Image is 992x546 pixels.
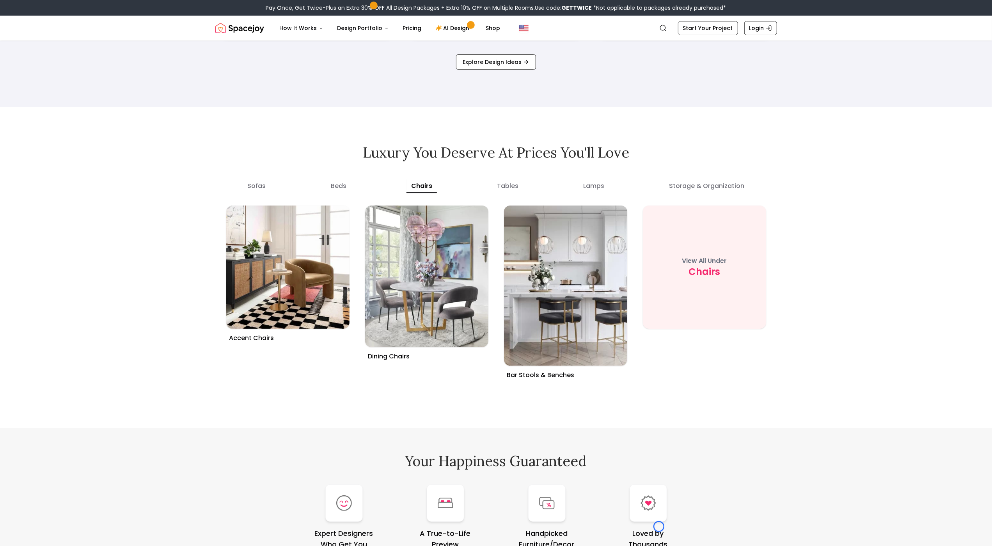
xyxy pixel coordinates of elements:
span: Use code: [535,4,592,12]
button: beds [326,179,351,193]
div: Pay Once, Get Twice-Plus an Extra 30% OFF All Design Packages + Extra 10% OFF on Multiple Rooms. [266,4,726,12]
img: Loved by<br/>Thousands [641,495,656,511]
a: Explore Design Ideas [456,54,536,70]
img: United States [519,23,529,33]
span: chairs [689,266,720,278]
a: Accent ChairsAccent Chairs [222,201,354,347]
button: How It Works [273,20,330,36]
a: Dining ChairsDining Chairs [360,201,493,366]
a: Shop [480,20,507,36]
a: View All Underchairs [638,201,771,385]
button: tables [492,179,523,193]
img: Bar Stools & Benches [504,206,627,366]
button: sofas [243,179,271,193]
b: GETTWICE [562,4,592,12]
span: *Not applicable to packages already purchased* [592,4,726,12]
a: Bar Stools & BenchesBar Stools & Benches [499,201,632,385]
a: AI Design [429,20,478,36]
a: Spacejoy [215,20,264,36]
p: View All Under [682,256,727,266]
img: Accent Chairs [226,206,350,329]
img: Handpicked<br/>Furniture/Decor [539,497,555,509]
button: Design Portfolio [331,20,395,36]
img: Spacejoy Logo [215,20,264,36]
h2: Luxury you deserve at prices you'll love [215,145,777,160]
img: Expert Designers<br/>Who Get You [336,495,352,511]
a: Pricing [397,20,428,36]
img: Dining Chairs [365,206,488,347]
button: chairs [406,179,437,193]
button: storage & organization [664,179,749,193]
nav: Main [273,20,507,36]
h3: Accent Chairs [226,329,350,343]
button: lamps [579,179,609,193]
a: Login [744,21,777,35]
nav: Global [215,16,777,41]
h2: Your Happiness Guaranteed [215,453,777,469]
a: Start Your Project [678,21,738,35]
img: A True-to-Life<br/>Preview [438,498,453,508]
h3: Bar Stools & Benches [504,366,627,380]
h3: Dining Chairs [365,347,488,361]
